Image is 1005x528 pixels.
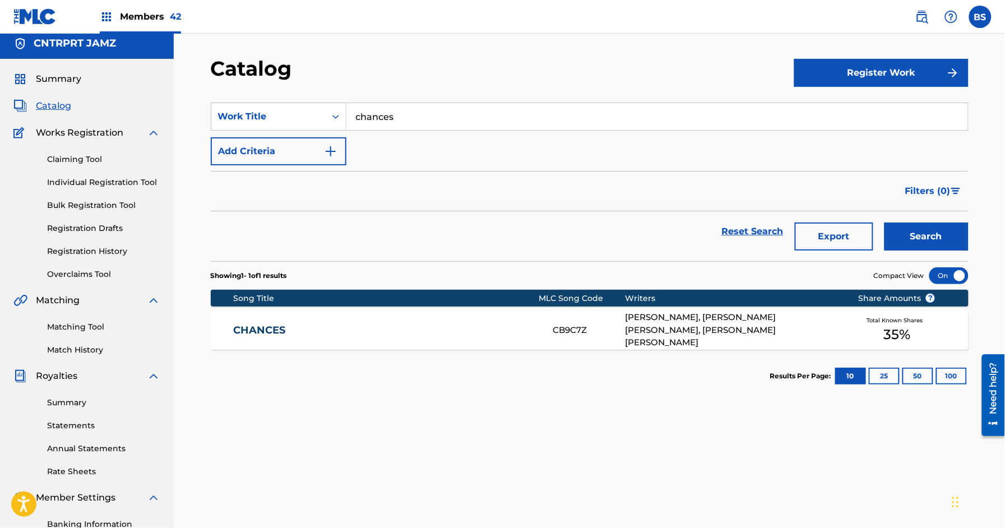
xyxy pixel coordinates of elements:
iframe: Chat Widget [949,474,1005,528]
div: Help [940,6,962,28]
a: Registration History [47,246,160,257]
button: 25 [869,368,900,385]
a: Rate Sheets [47,466,160,478]
a: SummarySummary [13,72,81,86]
span: Summary [36,72,81,86]
span: 42 [170,11,181,22]
a: Matching Tool [47,321,160,333]
span: Members [120,10,181,23]
div: CB9C7Z [553,324,625,337]
button: Search [884,223,969,251]
a: Bulk Registration Tool [47,200,160,211]
button: Register Work [794,59,969,87]
img: 9d2ae6d4665cec9f34b9.svg [324,145,337,158]
div: Song Title [233,293,539,304]
img: filter [951,188,961,194]
a: Registration Drafts [47,223,160,234]
img: Top Rightsholders [100,10,113,24]
button: 50 [902,368,933,385]
img: help [944,10,958,24]
button: 100 [936,368,967,385]
p: Results Per Page: [770,371,834,381]
h2: Catalog [211,56,298,81]
p: Showing 1 - 1 of 1 results [211,271,287,281]
img: Member Settings [13,491,27,504]
a: CatalogCatalog [13,99,71,113]
a: Match History [47,344,160,356]
a: Individual Registration Tool [47,177,160,188]
img: expand [147,369,160,383]
span: Royalties [36,369,77,383]
span: 35 % [883,325,910,345]
form: Search Form [211,103,969,261]
span: Compact View [874,271,924,281]
button: 10 [835,368,866,385]
div: Work Title [218,110,319,123]
span: ? [926,294,935,303]
a: Overclaims Tool [47,268,160,280]
img: Works Registration [13,126,28,140]
a: Statements [47,420,160,432]
img: Accounts [13,37,27,50]
span: Total Known Shares [867,316,927,325]
span: Member Settings [36,491,115,504]
span: Catalog [36,99,71,113]
img: search [915,10,929,24]
span: Works Registration [36,126,123,140]
img: expand [147,126,160,140]
a: Claiming Tool [47,154,160,165]
button: Add Criteria [211,137,346,165]
div: [PERSON_NAME], [PERSON_NAME] [PERSON_NAME], [PERSON_NAME] [PERSON_NAME] [625,311,841,349]
a: Public Search [911,6,933,28]
a: Reset Search [716,219,789,244]
a: CHANCES [233,324,538,337]
div: MLC Song Code [539,293,625,304]
a: Summary [47,397,160,409]
button: Export [795,223,873,251]
img: expand [147,294,160,307]
img: f7272a7cc735f4ea7f67.svg [946,66,960,80]
img: Summary [13,72,27,86]
span: Matching [36,294,80,307]
a: Annual Statements [47,443,160,455]
img: expand [147,491,160,504]
button: Filters (0) [899,177,969,205]
span: Filters ( 0 ) [905,184,951,198]
span: Share Amounts [858,293,935,304]
div: Drag [952,485,959,519]
img: Matching [13,294,27,307]
img: MLC Logo [13,8,57,25]
h5: CNTRPRT JAMZ [34,37,116,50]
div: Writers [625,293,841,304]
img: Royalties [13,369,27,383]
img: Catalog [13,99,27,113]
iframe: Resource Center [974,350,1005,440]
div: User Menu [969,6,992,28]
